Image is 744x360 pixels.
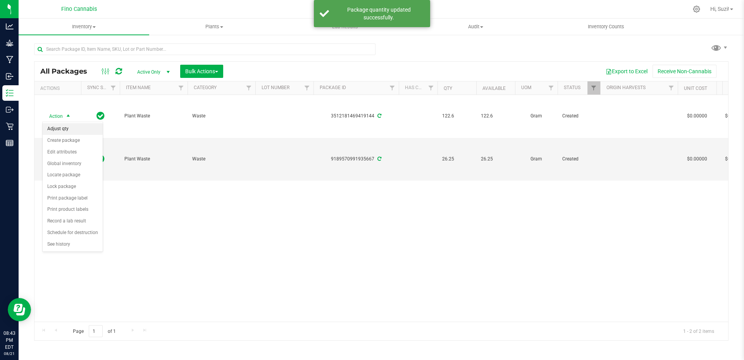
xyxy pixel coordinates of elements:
button: Bulk Actions [180,65,223,78]
a: Unit Cost [684,86,707,91]
span: select [64,111,73,122]
a: UOM [521,85,531,90]
inline-svg: Grow [6,39,14,47]
inline-svg: Inventory [6,89,14,97]
a: Filter [175,81,188,95]
div: Manage settings [692,5,701,13]
span: All Packages [40,67,95,76]
a: Inventory Counts [541,19,672,35]
li: Print package label [43,193,103,204]
li: Lock package [43,181,103,193]
inline-svg: Analytics [6,22,14,30]
inline-svg: Retail [6,122,14,130]
a: Package ID [320,85,346,90]
a: Filter [386,81,399,95]
span: 26.25 [442,155,472,163]
li: Create package [43,135,103,146]
span: Page of 1 [66,325,122,337]
div: 9189570991935667 [312,155,400,163]
li: See history [43,239,103,250]
td: $0.00000 [678,95,716,138]
a: Filter [301,81,313,95]
span: Inventory Counts [577,23,635,30]
inline-svg: Inbound [6,72,14,80]
li: Adjust qty [43,123,103,135]
div: Actions [40,86,78,91]
iframe: Resource center [8,298,31,321]
span: Hi, Suzi! [710,6,729,12]
a: Origin Harvests [606,85,646,90]
span: Gram [520,112,553,120]
a: Filter [425,81,437,95]
span: Created [562,155,596,163]
p: 08/21 [3,351,15,357]
div: Package quantity updated successfully. [333,6,424,21]
a: Status [564,85,580,90]
a: Plants [149,19,280,35]
a: Category [194,85,217,90]
span: Plants [150,23,279,30]
span: Audit [411,23,541,30]
span: Gram [520,155,553,163]
a: Filter [587,81,600,95]
a: Lot Number [262,85,289,90]
li: Record a lab result [43,215,103,227]
input: Search Package ID, Item Name, SKU, Lot or Part Number... [34,43,375,55]
td: $0.00000 [678,138,716,181]
span: Created [562,112,596,120]
inline-svg: Manufacturing [6,56,14,64]
span: In Sync [96,110,105,121]
span: 122.6 [442,112,472,120]
span: Waste [192,112,251,120]
span: Sync from Compliance System [376,156,381,162]
span: Fino Cannabis [61,6,97,12]
a: Qty [444,86,452,91]
span: 26.25 [481,155,510,163]
span: Action [42,111,63,122]
p: 08:43 PM EDT [3,330,15,351]
li: Edit attributes [43,146,103,158]
a: Sync Status [87,85,117,90]
span: Plant Waste [124,155,183,163]
span: Sync from Compliance System [376,113,381,119]
li: Schedule for destruction [43,227,103,239]
li: Locate package [43,169,103,181]
a: Filter [665,81,678,95]
span: Bulk Actions [185,68,218,74]
span: 122.6 [481,112,510,120]
a: Available [482,86,506,91]
button: Receive Non-Cannabis [653,65,716,78]
a: Inventory [19,19,149,35]
a: Item Name [126,85,151,90]
inline-svg: Outbound [6,106,14,114]
a: Audit [410,19,541,35]
inline-svg: Reports [6,139,14,147]
a: Filter [243,81,255,95]
input: 1 [89,325,103,337]
a: Lab Results [280,19,410,35]
li: Global inventory [43,158,103,170]
a: Filter [107,81,120,95]
th: Has COA [399,81,437,95]
button: Export to Excel [601,65,653,78]
span: Waste [192,155,251,163]
div: 3512181469419144 [312,112,400,120]
a: Filter [545,81,558,95]
li: Print product labels [43,204,103,215]
span: Inventory [19,23,149,30]
span: 1 - 2 of 2 items [677,325,720,337]
span: Plant Waste [124,112,183,120]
